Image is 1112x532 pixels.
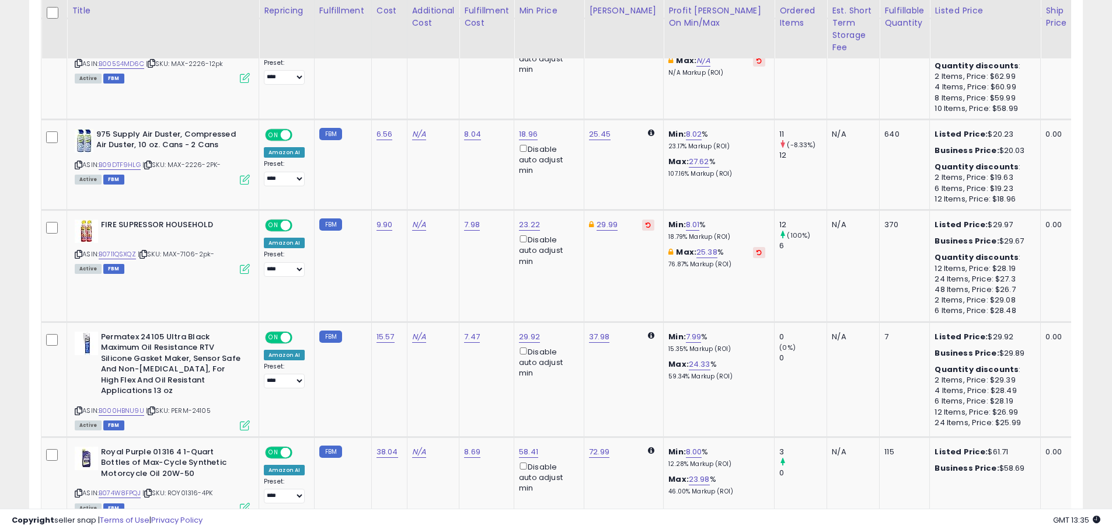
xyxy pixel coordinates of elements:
[935,447,1031,457] div: $61.71
[779,241,827,251] div: 6
[75,420,102,430] span: All listings currently available for purchase on Amazon
[935,82,1031,92] div: 4 Items, Price: $60.99
[884,332,921,342] div: 7
[151,514,203,526] a: Privacy Policy
[668,129,765,151] div: %
[75,28,250,82] div: ASIN:
[668,156,689,167] b: Max:
[264,160,305,186] div: Preset:
[264,147,305,158] div: Amazon AI
[779,332,827,342] div: 0
[519,142,575,176] div: Disable auto adjust min
[75,129,250,183] div: ASIN:
[935,332,1031,342] div: $29.92
[668,157,765,178] div: %
[935,347,999,359] b: Business Price:
[935,305,1031,316] div: 6 Items, Price: $28.48
[668,69,765,77] p: N/A Markup (ROI)
[686,219,700,231] a: 8.01
[668,260,765,269] p: 76.87% Markup (ROI)
[96,129,238,154] b: 975 Supply Air Duster, Compressed Air Duster, 10 oz. Cans - 2 Cans
[884,447,921,457] div: 115
[668,460,765,468] p: 12.28% Markup (ROI)
[668,345,765,353] p: 15.35% Markup (ROI)
[1045,129,1065,140] div: 0.00
[377,128,393,140] a: 6.56
[787,231,810,240] small: (100%)
[935,385,1031,396] div: 4 Items, Price: $28.49
[668,447,765,468] div: %
[319,331,342,343] small: FBM
[103,264,124,274] span: FBM
[832,332,870,342] div: N/A
[101,332,243,399] b: Permatex 24105 Ultra Black Maximum Oil Resistance RTV Silicone Gasket Maker, Sensor Safe And Non-...
[935,295,1031,305] div: 2 Items, Price: $29.08
[884,129,921,140] div: 640
[935,128,988,140] b: Listed Price:
[935,61,1031,71] div: :
[266,447,281,457] span: ON
[832,129,870,140] div: N/A
[668,359,689,370] b: Max:
[291,130,309,140] span: OFF
[668,488,765,496] p: 46.00% Markup (ROI)
[832,220,870,230] div: N/A
[146,59,223,68] span: | SKU: MAX-2226-12pk
[319,128,342,140] small: FBM
[935,364,1031,375] div: :
[689,359,710,370] a: 24.33
[142,488,212,498] span: | SKU: ROY01316-4PK
[935,235,999,246] b: Business Price:
[377,446,398,458] a: 38.04
[72,5,254,17] div: Title
[519,233,575,267] div: Disable auto adjust min
[935,463,1031,474] div: $58.69
[266,221,281,231] span: ON
[935,407,1031,418] div: 12 Items, Price: $26.99
[935,364,1019,375] b: Quantity discounts
[935,145,999,156] b: Business Price:
[75,332,250,429] div: ASIN:
[264,59,305,85] div: Preset:
[264,238,305,248] div: Amazon AI
[12,514,54,526] strong: Copyright
[377,219,393,231] a: 9.90
[377,5,402,17] div: Cost
[319,218,342,231] small: FBM
[1045,220,1065,230] div: 0.00
[464,219,480,231] a: 7.98
[12,515,203,526] div: seller snap | |
[589,5,658,17] div: [PERSON_NAME]
[935,93,1031,103] div: 8 Items, Price: $59.99
[935,220,1031,230] div: $29.97
[412,5,455,29] div: Additional Cost
[696,246,717,258] a: 25.38
[264,478,305,504] div: Preset:
[101,447,243,482] b: Royal Purple 01316 4 1-Quart Bottles of Max-Cycle Synthetic Motorcycle Oil 20W-50
[412,219,426,231] a: N/A
[519,446,538,458] a: 58.41
[668,220,765,241] div: %
[668,446,686,457] b: Min:
[676,246,696,258] b: Max:
[686,128,702,140] a: 8.02
[103,74,124,84] span: FBM
[689,156,709,168] a: 27.62
[935,263,1031,274] div: 12 Items, Price: $28.19
[100,514,149,526] a: Terms of Use
[103,175,124,185] span: FBM
[935,348,1031,359] div: $29.89
[138,249,214,259] span: | SKU: MAX-7106-2pk-
[935,252,1019,263] b: Quantity discounts
[935,103,1031,114] div: 10 Items, Price: $58.99
[787,140,815,149] small: (-8.33%)
[75,447,98,470] img: 41DRgjhAk4L._SL40_.jpg
[75,175,102,185] span: All listings currently available for purchase on Amazon
[1045,332,1065,342] div: 0.00
[935,172,1031,183] div: 2 Items, Price: $19.63
[99,59,144,69] a: B005S4MD6C
[264,251,305,277] div: Preset:
[291,447,309,457] span: OFF
[464,128,481,140] a: 8.04
[884,5,925,29] div: Fulfillable Quantity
